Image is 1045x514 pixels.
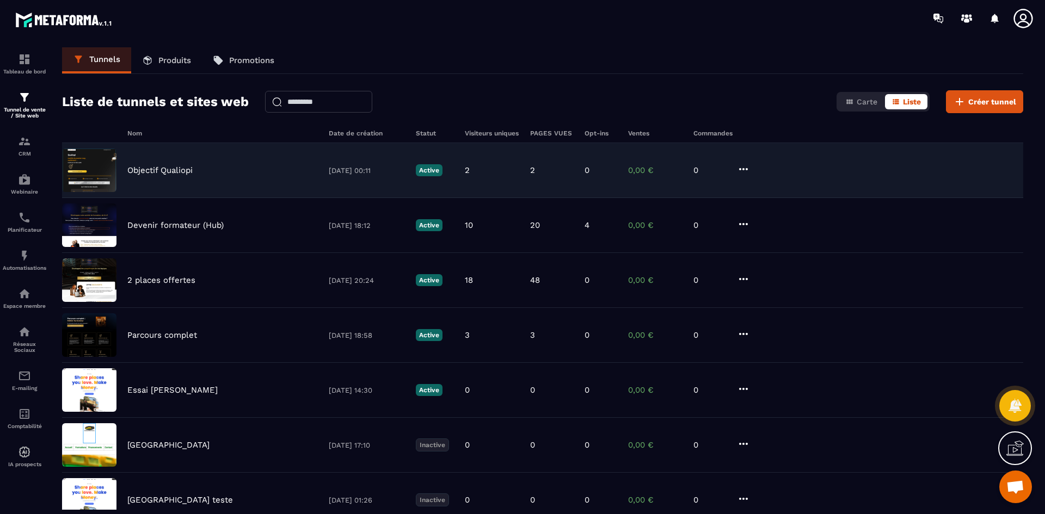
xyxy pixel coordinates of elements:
[3,127,46,165] a: formationformationCRM
[18,445,31,459] img: automations
[127,220,224,230] p: Devenir formateur (Hub)
[3,279,46,317] a: automationsautomationsEspace membre
[628,385,683,395] p: 0,00 €
[530,495,535,505] p: 0
[329,221,405,230] p: [DATE] 18:12
[127,165,193,175] p: Objectif Qualiopi
[18,407,31,420] img: accountant
[693,220,726,230] p: 0
[18,369,31,382] img: email
[530,220,540,230] p: 20
[329,496,405,504] p: [DATE] 01:26
[465,275,473,285] p: 18
[3,189,46,195] p: Webinaire
[885,94,927,109] button: Liste
[15,10,113,29] img: logo
[62,368,116,412] img: image
[62,148,116,192] img: image
[585,440,589,450] p: 0
[3,385,46,391] p: E-mailing
[3,203,46,241] a: schedulerschedulerPlanificateur
[693,330,726,340] p: 0
[416,329,442,341] p: Active
[465,495,470,505] p: 0
[585,220,589,230] p: 4
[3,69,46,75] p: Tableau de bord
[62,91,249,113] h2: Liste de tunnels et sites web
[18,53,31,66] img: formation
[62,47,131,73] a: Tunnels
[416,164,442,176] p: Active
[530,440,535,450] p: 0
[416,274,442,286] p: Active
[416,219,442,231] p: Active
[3,399,46,437] a: accountantaccountantComptabilité
[18,249,31,262] img: automations
[158,55,191,65] p: Produits
[585,495,589,505] p: 0
[3,151,46,157] p: CRM
[628,165,683,175] p: 0,00 €
[18,325,31,338] img: social-network
[329,166,405,175] p: [DATE] 00:11
[530,165,535,175] p: 2
[18,173,31,186] img: automations
[329,276,405,284] p: [DATE] 20:24
[229,55,274,65] p: Promotions
[628,129,683,137] h6: Ventes
[530,330,535,340] p: 3
[585,129,617,137] h6: Opt-ins
[465,440,470,450] p: 0
[416,438,449,451] p: Inactive
[416,129,454,137] h6: Statut
[416,493,449,506] p: Inactive
[585,275,589,285] p: 0
[127,495,233,505] p: [GEOGRAPHIC_DATA] teste
[127,129,318,137] h6: Nom
[62,313,116,357] img: image
[3,423,46,429] p: Comptabilité
[530,129,574,137] h6: PAGES VUES
[89,54,120,64] p: Tunnels
[3,361,46,399] a: emailemailE-mailing
[530,275,540,285] p: 48
[62,423,116,467] img: image
[999,470,1032,503] a: Ouvrir le chat
[628,440,683,450] p: 0,00 €
[693,385,726,395] p: 0
[127,275,195,285] p: 2 places offertes
[693,275,726,285] p: 0
[693,165,726,175] p: 0
[202,47,285,73] a: Promotions
[416,384,442,396] p: Active
[3,107,46,119] p: Tunnel de vente / Site web
[693,129,733,137] h6: Commandes
[3,227,46,233] p: Planificateur
[465,129,519,137] h6: Visiteurs uniques
[465,385,470,395] p: 0
[329,331,405,339] p: [DATE] 18:58
[62,258,116,302] img: image
[3,241,46,279] a: automationsautomationsAutomatisations
[530,385,535,395] p: 0
[3,461,46,467] p: IA prospects
[3,83,46,127] a: formationformationTunnel de vente / Site web
[62,203,116,247] img: image
[585,165,589,175] p: 0
[465,330,470,340] p: 3
[18,135,31,148] img: formation
[839,94,884,109] button: Carte
[18,211,31,224] img: scheduler
[131,47,202,73] a: Produits
[465,165,470,175] p: 2
[329,386,405,394] p: [DATE] 14:30
[693,440,726,450] p: 0
[18,287,31,300] img: automations
[3,45,46,83] a: formationformationTableau de bord
[585,330,589,340] p: 0
[3,341,46,353] p: Réseaux Sociaux
[3,165,46,203] a: automationsautomationsWebinaire
[18,91,31,104] img: formation
[628,495,683,505] p: 0,00 €
[465,220,473,230] p: 10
